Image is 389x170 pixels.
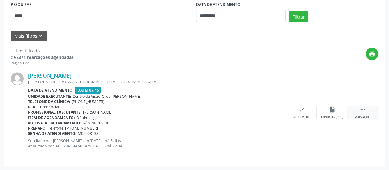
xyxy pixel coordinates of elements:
[28,138,286,149] p: Solicitado por [PERSON_NAME] em [DATE] - há 5 dias Atualizado por [PERSON_NAME] em [DATE] - há 2 ...
[298,106,305,113] i: check
[40,104,63,110] span: Credenciada
[28,126,47,131] b: Preparo:
[11,31,47,41] button: Mais filtroskeyboard_arrow_down
[369,51,375,57] i: print
[48,126,98,131] span: Telefone: [PHONE_NUMBER]
[28,115,75,120] b: Item de agendamento:
[28,131,77,136] b: Senha de atendimento:
[78,131,98,136] span: M02908138
[28,110,82,115] b: Profissional executante:
[28,120,81,126] b: Motivo de agendamento:
[11,48,74,54] div: 1 item filtrado
[76,115,99,120] span: Oftalmologia
[28,72,72,79] a: [PERSON_NAME]
[289,11,308,22] button: Filtrar
[359,106,366,113] i: 
[28,79,286,85] div: [PERSON_NAME], CAXANGA, [GEOGRAPHIC_DATA] - [GEOGRAPHIC_DATA]
[321,115,343,119] div: Exportar (PDF)
[11,72,24,85] img: img
[366,48,378,60] button: print
[83,120,109,126] span: Não informado
[28,99,70,104] b: Telefone da clínica:
[28,94,71,99] b: Unidade executante:
[28,104,39,110] b: Rede:
[355,115,371,119] div: Mais ações
[11,54,74,60] div: de
[28,88,74,93] b: Data de atendimento:
[329,106,335,113] i: insert_drive_file
[72,99,105,104] span: [PHONE_NUMBER]
[37,32,44,39] i: keyboard_arrow_down
[75,87,101,94] span: [DATE] 07:15
[73,94,141,99] span: Centro da Visao_Cl de [PERSON_NAME]
[11,60,74,66] div: Página 1 de 1
[293,115,309,119] div: Resolvido
[16,54,74,60] strong: 7371 marcações agendadas
[83,110,113,115] span: [PERSON_NAME]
